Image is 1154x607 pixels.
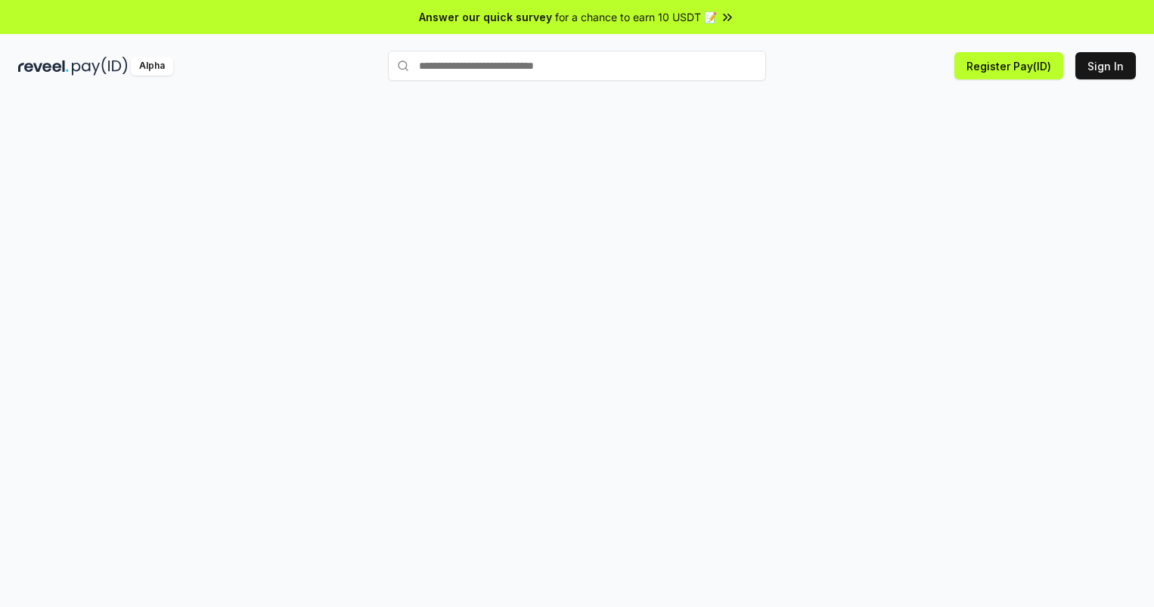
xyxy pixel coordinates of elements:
[555,9,717,25] span: for a chance to earn 10 USDT 📝
[18,57,69,76] img: reveel_dark
[1075,52,1136,79] button: Sign In
[419,9,552,25] span: Answer our quick survey
[954,52,1063,79] button: Register Pay(ID)
[131,57,173,76] div: Alpha
[72,57,128,76] img: pay_id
